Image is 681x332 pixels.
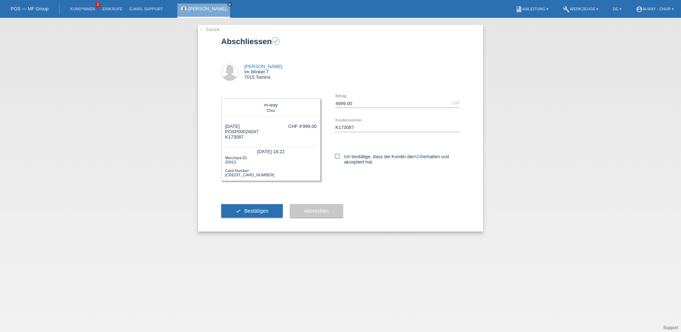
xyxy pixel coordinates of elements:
[225,124,259,140] div: [DATE] POSP00026047
[563,6,570,13] i: build
[244,64,282,80] div: Im Winkel 7 7015 Tamins
[227,108,315,113] div: Chur
[221,204,283,218] button: check Bestätigen
[663,325,678,330] a: Support
[414,154,423,159] a: AGB
[126,7,167,11] a: E-Mail Support
[188,6,227,11] a: [PERSON_NAME]
[290,204,343,218] button: Abbrechen
[512,7,552,11] a: bookAnleitung ▾
[221,37,460,46] h1: Abschliessen
[272,38,279,44] i: check
[11,6,48,11] a: POS — MF Group
[244,208,269,214] span: Bestätigen
[227,102,315,108] div: m-way
[225,147,317,155] div: [DATE] 18:22
[632,7,677,11] a: account_circlem-way - Chur ▾
[609,7,625,11] a: DE ▾
[244,64,282,69] a: [PERSON_NAME]
[304,208,329,214] span: Abbrechen
[227,2,232,7] a: close
[559,7,602,11] a: buildWerkzeuge ▾
[200,27,220,32] a: ← Zurück
[225,134,244,140] span: K173087
[636,6,643,13] i: account_circle
[452,101,460,105] div: CHF
[235,208,241,214] i: check
[67,7,99,11] a: Kund*innen
[288,124,317,129] div: CHF 4'999.00
[225,155,317,177] div: Merchant-ID: 20913 Card-Number: [CREDIT_CARD_NUMBER]
[95,2,101,8] span: 2
[335,154,460,165] label: Ich bestätige, dass die Kundin die erhalten und akzeptiert hat.
[228,2,232,6] i: close
[99,7,126,11] a: Einkäufe
[515,6,523,13] i: book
